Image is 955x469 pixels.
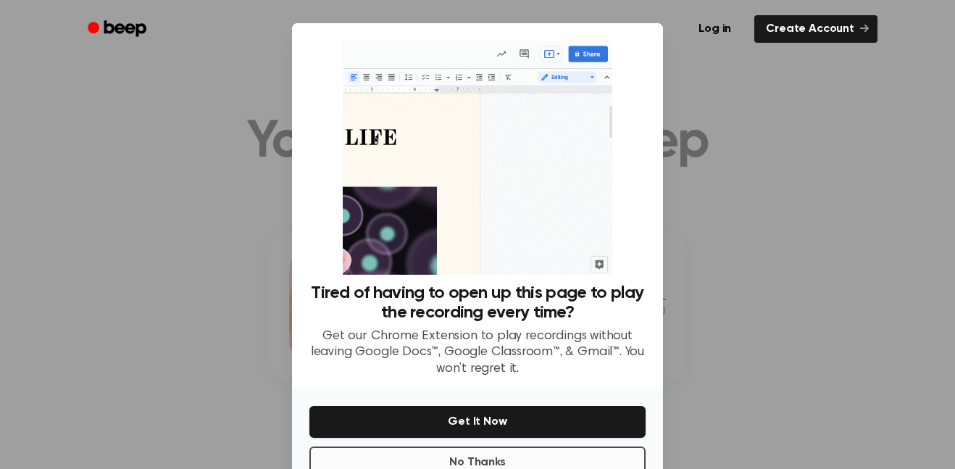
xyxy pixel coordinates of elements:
[684,12,746,46] a: Log in
[78,15,159,43] a: Beep
[343,41,612,275] img: Beep extension in action
[309,328,646,378] p: Get our Chrome Extension to play recordings without leaving Google Docs™, Google Classroom™, & Gm...
[309,406,646,438] button: Get It Now
[309,283,646,323] h3: Tired of having to open up this page to play the recording every time?
[754,15,877,43] a: Create Account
